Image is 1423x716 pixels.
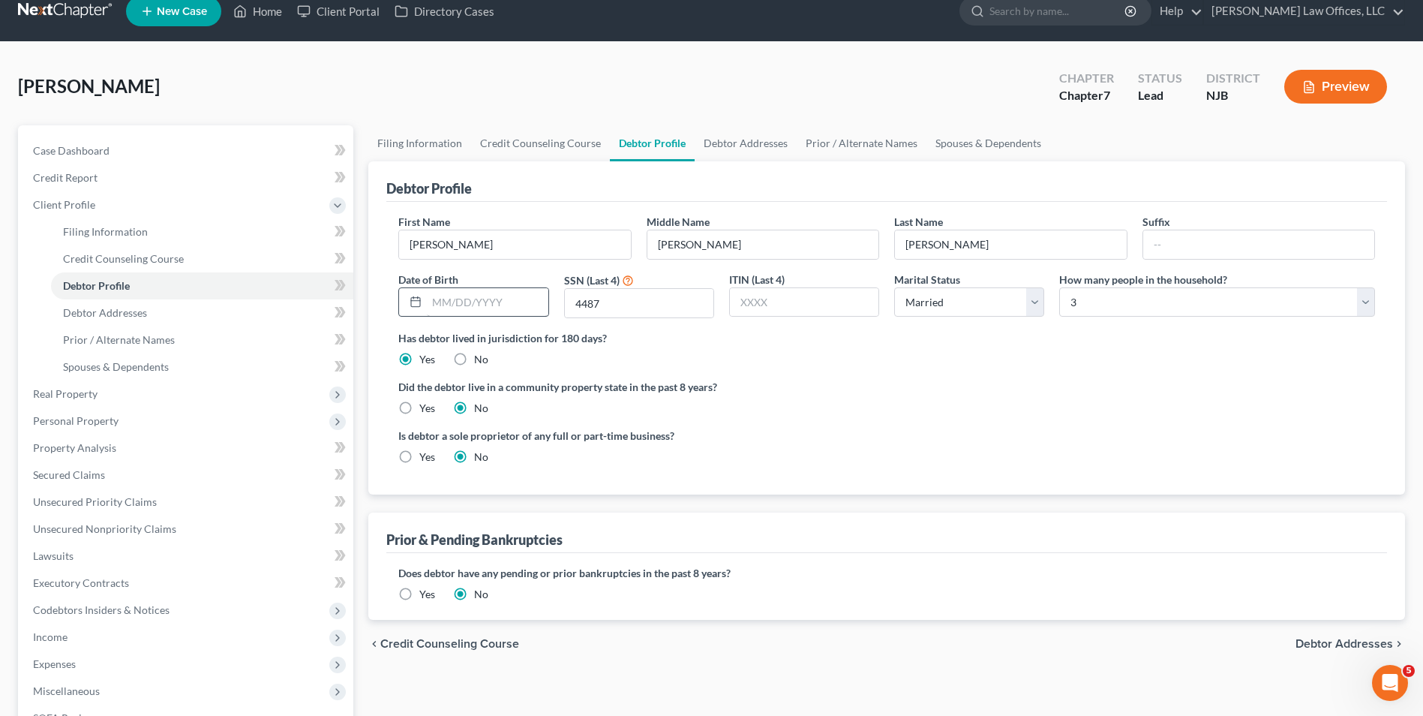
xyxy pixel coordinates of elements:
span: Personal Property [33,414,119,427]
a: Debtor Profile [610,125,695,161]
label: Yes [419,587,435,602]
label: No [474,450,488,465]
button: Debtor Addresses chevron_right [1295,638,1405,650]
label: Date of Birth [398,272,458,287]
span: Unsecured Priority Claims [33,495,157,508]
div: Chapter [1059,70,1114,87]
label: Marital Status [894,272,960,287]
span: Credit Counseling Course [63,252,184,265]
div: Prior & Pending Bankruptcies [386,531,563,549]
a: Property Analysis [21,435,353,462]
label: First Name [398,214,450,230]
span: Debtor Profile [63,279,130,292]
span: Prior / Alternate Names [63,333,175,346]
span: Property Analysis [33,441,116,454]
span: Credit Report [33,171,98,184]
div: Status [1138,70,1182,87]
iframe: Intercom live chat [1372,665,1408,701]
div: NJB [1206,87,1260,104]
a: Executory Contracts [21,570,353,597]
label: Yes [419,401,435,416]
span: Income [33,630,68,643]
input: XXXX [730,288,878,317]
div: Lead [1138,87,1182,104]
a: Debtor Addresses [51,299,353,326]
span: Debtor Addresses [1295,638,1393,650]
i: chevron_right [1393,638,1405,650]
span: Unsecured Nonpriority Claims [33,522,176,535]
a: Spouses & Dependents [51,353,353,381]
span: Expenses [33,657,76,670]
label: How many people in the household? [1059,272,1227,287]
span: Client Profile [33,198,95,211]
input: MM/DD/YYYY [427,288,548,317]
label: No [474,587,488,602]
span: [PERSON_NAME] [18,75,160,97]
a: Debtor Addresses [695,125,797,161]
a: Lawsuits [21,543,353,570]
a: Filing Information [51,218,353,245]
span: Codebtors Insiders & Notices [33,603,170,616]
span: New Case [157,6,207,17]
div: District [1206,70,1260,87]
a: Case Dashboard [21,137,353,164]
span: Debtor Addresses [63,306,147,319]
label: Yes [419,352,435,367]
div: Chapter [1059,87,1114,104]
label: Does debtor have any pending or prior bankruptcies in the past 8 years? [398,565,1375,581]
a: Secured Claims [21,462,353,489]
a: Spouses & Dependents [926,125,1050,161]
label: Did the debtor live in a community property state in the past 8 years? [398,379,1375,395]
span: 5 [1403,665,1415,677]
label: ITIN (Last 4) [729,272,785,287]
div: Debtor Profile [386,179,472,197]
label: Has debtor lived in jurisdiction for 180 days? [398,330,1375,346]
a: Prior / Alternate Names [51,326,353,353]
button: Preview [1284,70,1387,104]
span: Real Property [33,387,98,400]
a: Prior / Alternate Names [797,125,926,161]
span: Case Dashboard [33,144,110,157]
label: No [474,352,488,367]
a: Credit Report [21,164,353,191]
span: Spouses & Dependents [63,360,169,373]
span: Miscellaneous [33,684,100,697]
span: Filing Information [63,225,148,238]
label: Middle Name [647,214,710,230]
label: Last Name [894,214,943,230]
span: Lawsuits [33,549,74,562]
label: No [474,401,488,416]
span: Credit Counseling Course [380,638,519,650]
input: -- [399,230,630,259]
a: Credit Counseling Course [51,245,353,272]
input: -- [895,230,1126,259]
i: chevron_left [368,638,380,650]
input: M.I [647,230,878,259]
a: Credit Counseling Course [471,125,610,161]
a: Unsecured Priority Claims [21,489,353,516]
a: Debtor Profile [51,272,353,299]
label: Yes [419,450,435,465]
input: XXXX [565,289,713,317]
span: Secured Claims [33,468,105,481]
label: Is debtor a sole proprietor of any full or part-time business? [398,428,879,444]
a: Unsecured Nonpriority Claims [21,516,353,543]
input: -- [1143,230,1374,259]
a: Filing Information [368,125,471,161]
button: chevron_left Credit Counseling Course [368,638,519,650]
span: 7 [1103,88,1110,102]
label: Suffix [1142,214,1170,230]
label: SSN (Last 4) [564,272,620,288]
span: Executory Contracts [33,576,129,589]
